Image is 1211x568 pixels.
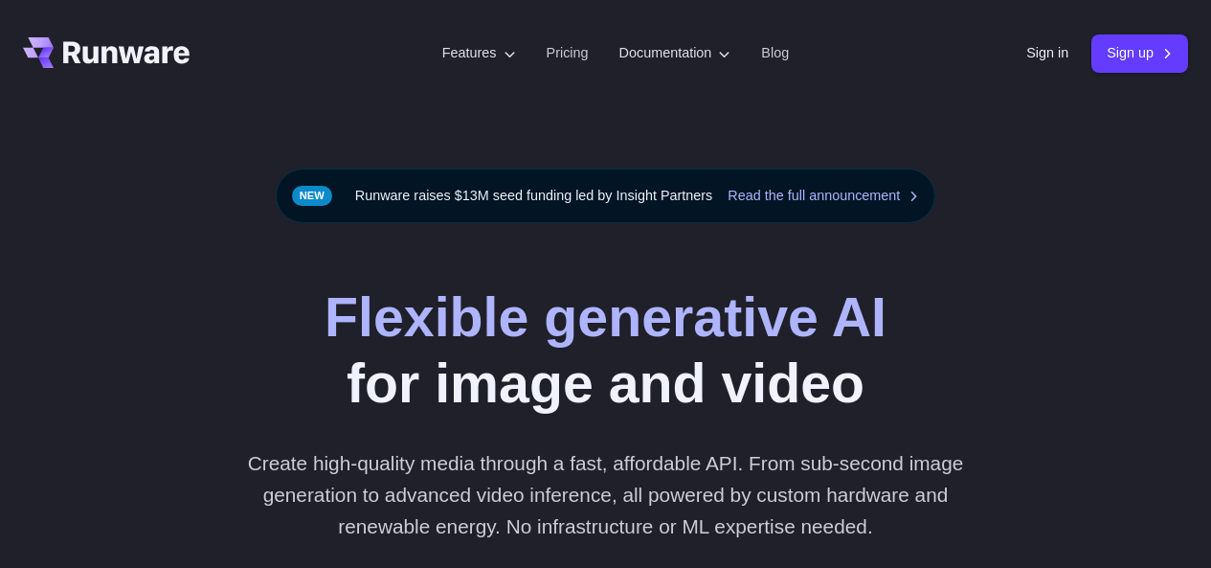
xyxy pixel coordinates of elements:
[1091,34,1188,72] a: Sign up
[233,447,978,543] p: Create high-quality media through a fast, affordable API. From sub-second image generation to adv...
[619,42,731,64] label: Documentation
[728,185,919,207] a: Read the full announcement
[761,42,789,64] a: Blog
[325,284,886,417] h1: for image and video
[442,42,516,64] label: Features
[276,169,936,223] div: Runware raises $13M seed funding led by Insight Partners
[23,37,190,68] a: Go to /
[325,286,886,348] strong: Flexible generative AI
[1026,42,1068,64] a: Sign in
[547,42,589,64] a: Pricing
